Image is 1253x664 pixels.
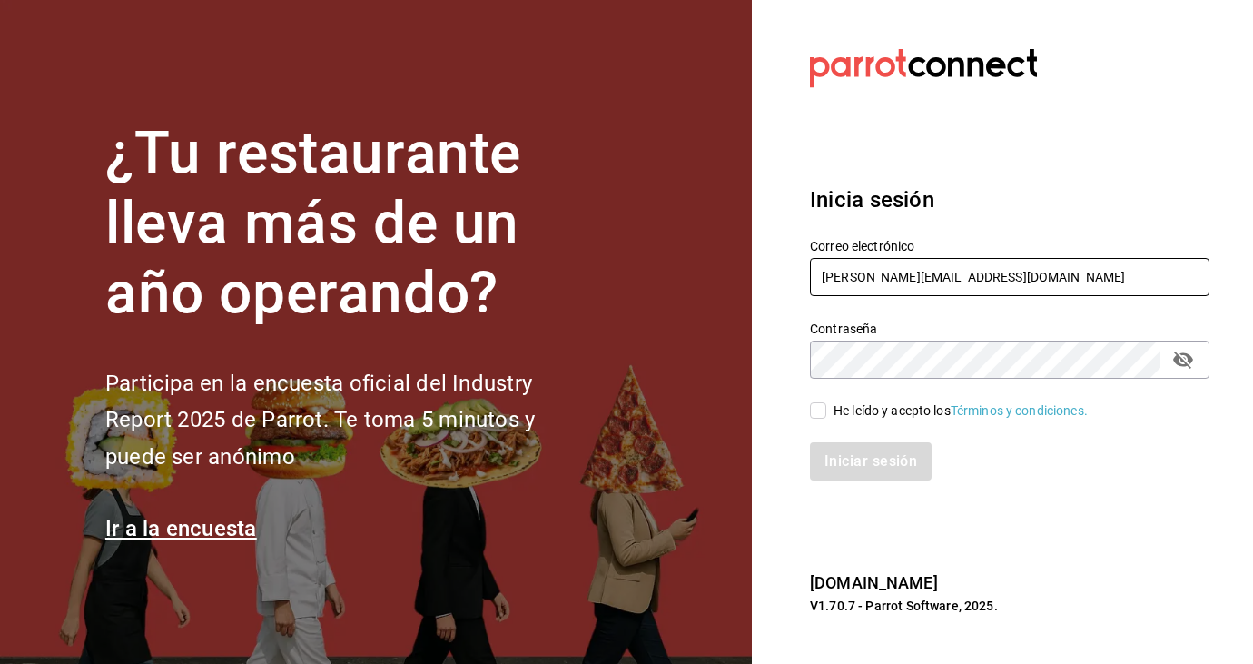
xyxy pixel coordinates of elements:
[810,240,1209,253] label: Correo electrónico
[810,258,1209,296] input: Ingresa tu correo electrónico
[1168,344,1199,375] button: passwordField
[810,573,938,592] a: [DOMAIN_NAME]
[951,403,1088,418] a: Términos y condiciones.
[810,597,1209,615] p: V1.70.7 - Parrot Software, 2025.
[834,401,1088,421] div: He leído y acepto los
[810,183,1209,216] h3: Inicia sesión
[105,119,596,328] h1: ¿Tu restaurante lleva más de un año operando?
[105,516,257,541] a: Ir a la encuesta
[810,322,1209,335] label: Contraseña
[105,365,596,476] h2: Participa en la encuesta oficial del Industry Report 2025 de Parrot. Te toma 5 minutos y puede se...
